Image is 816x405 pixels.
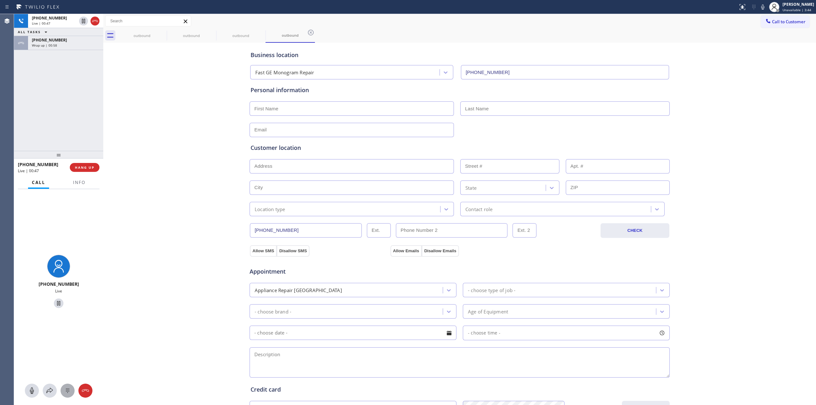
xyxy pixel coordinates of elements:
[461,65,669,79] input: Phone Number
[78,384,92,398] button: Hang up
[255,286,342,294] div: Appliance Repair [GEOGRAPHIC_DATA]
[250,159,454,173] input: Address
[468,330,500,336] span: - choose time -
[251,385,669,394] div: Credit card
[250,223,362,238] input: Phone Number
[266,33,314,38] div: outbound
[255,205,285,213] div: Location type
[32,15,67,21] span: [PHONE_NUMBER]
[422,245,459,257] button: Disallow Emails
[32,21,50,26] span: Live | 00:47
[25,384,39,398] button: Mute
[250,245,277,257] button: Allow SMS
[32,37,67,43] span: [PHONE_NUMBER]
[367,223,391,238] input: Ext.
[251,86,669,94] div: Personal information
[460,101,670,116] input: Last Name
[18,30,41,34] span: ALL TASKS
[118,33,166,38] div: outbound
[250,267,389,276] span: Appointment
[91,17,99,26] button: Hang up
[32,43,57,48] span: Wrap up | 00:58
[43,384,57,398] button: Open directory
[468,286,515,294] div: - choose type of job -
[106,16,191,26] input: Search
[277,245,310,257] button: Disallow SMS
[61,384,75,398] button: Open dialpad
[79,17,88,26] button: Hold Customer
[758,3,767,11] button: Mute
[54,298,63,308] button: Hold Customer
[772,19,805,25] span: Call to Customer
[250,180,454,195] input: City
[601,223,669,238] button: CHECK
[390,245,422,257] button: Allow Emails
[460,159,559,173] input: Street #
[250,101,454,116] input: First Name
[14,28,54,36] button: ALL TASKS
[255,69,314,76] div: Fast GE Monogram Repair
[566,180,670,195] input: ZIP
[396,223,508,238] input: Phone Number 2
[468,308,508,315] div: Age of Equipment
[167,33,215,38] div: outbound
[250,326,456,340] input: - choose date -
[39,281,79,287] span: [PHONE_NUMBER]
[217,33,265,38] div: outbound
[255,308,291,315] div: - choose brand -
[251,51,669,59] div: Business location
[251,144,669,152] div: Customer location
[783,2,814,7] div: [PERSON_NAME]
[513,223,536,238] input: Ext. 2
[28,176,49,189] button: Call
[32,180,45,185] span: Call
[250,123,454,137] input: Email
[783,8,811,12] span: Unavailable | 3:44
[70,163,99,172] button: HANG UP
[69,176,89,189] button: Info
[465,184,477,191] div: State
[55,288,62,294] span: Live
[18,161,58,167] span: [PHONE_NUMBER]
[761,16,810,28] button: Call to Customer
[73,180,85,185] span: Info
[566,159,670,173] input: Apt. #
[18,168,39,173] span: Live | 00:47
[75,165,94,170] span: HANG UP
[465,205,492,213] div: Contact role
